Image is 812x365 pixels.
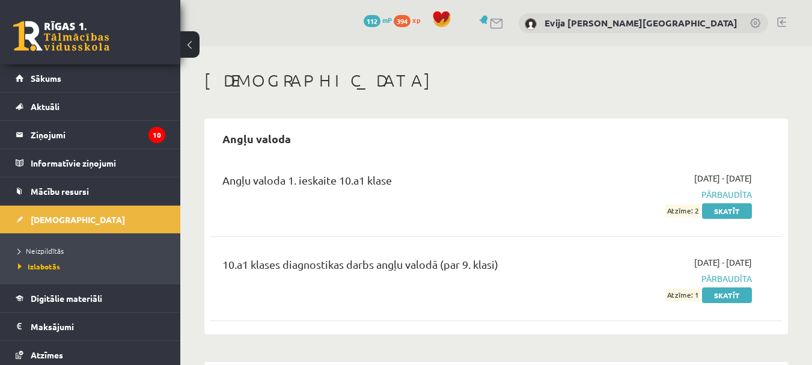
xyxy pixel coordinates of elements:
[31,121,165,149] legend: Ziņojumi
[18,246,64,256] span: Neizpildītās
[222,256,569,278] div: 10.a1 klases diagnostikas darbs angļu valodā (par 9. klasi)
[382,15,392,25] span: mP
[16,313,165,340] a: Maksājumi
[545,17,737,29] a: Evija [PERSON_NAME][GEOGRAPHIC_DATA]
[31,149,165,177] legend: Informatīvie ziņojumi
[394,15,426,25] a: 394 xp
[394,15,411,27] span: 394
[412,15,420,25] span: xp
[364,15,392,25] a: 112 mP
[16,177,165,205] a: Mācību resursi
[204,70,788,91] h1: [DEMOGRAPHIC_DATA]
[665,289,700,301] span: Atzīme: 1
[31,101,60,112] span: Aktuāli
[210,124,303,153] h2: Angļu valoda
[16,121,165,149] a: Ziņojumi10
[16,149,165,177] a: Informatīvie ziņojumi
[702,203,752,219] a: Skatīt
[364,15,380,27] span: 112
[16,206,165,233] a: [DEMOGRAPHIC_DATA]
[31,214,125,225] span: [DEMOGRAPHIC_DATA]
[694,172,752,185] span: [DATE] - [DATE]
[31,313,165,340] legend: Maksājumi
[222,172,569,194] div: Angļu valoda 1. ieskaite 10.a1 klase
[148,127,165,143] i: 10
[525,18,537,30] img: Evija Aija Frijāre
[18,245,168,256] a: Neizpildītās
[694,256,752,269] span: [DATE] - [DATE]
[31,73,61,84] span: Sākums
[31,186,89,197] span: Mācību resursi
[16,64,165,92] a: Sākums
[587,188,752,201] span: Pārbaudīta
[16,93,165,120] a: Aktuāli
[13,21,109,51] a: Rīgas 1. Tālmācības vidusskola
[702,287,752,303] a: Skatīt
[31,293,102,304] span: Digitālie materiāli
[18,262,60,271] span: Izlabotās
[16,284,165,312] a: Digitālie materiāli
[18,261,168,272] a: Izlabotās
[665,204,700,217] span: Atzīme: 2
[587,272,752,285] span: Pārbaudīta
[31,349,63,360] span: Atzīmes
